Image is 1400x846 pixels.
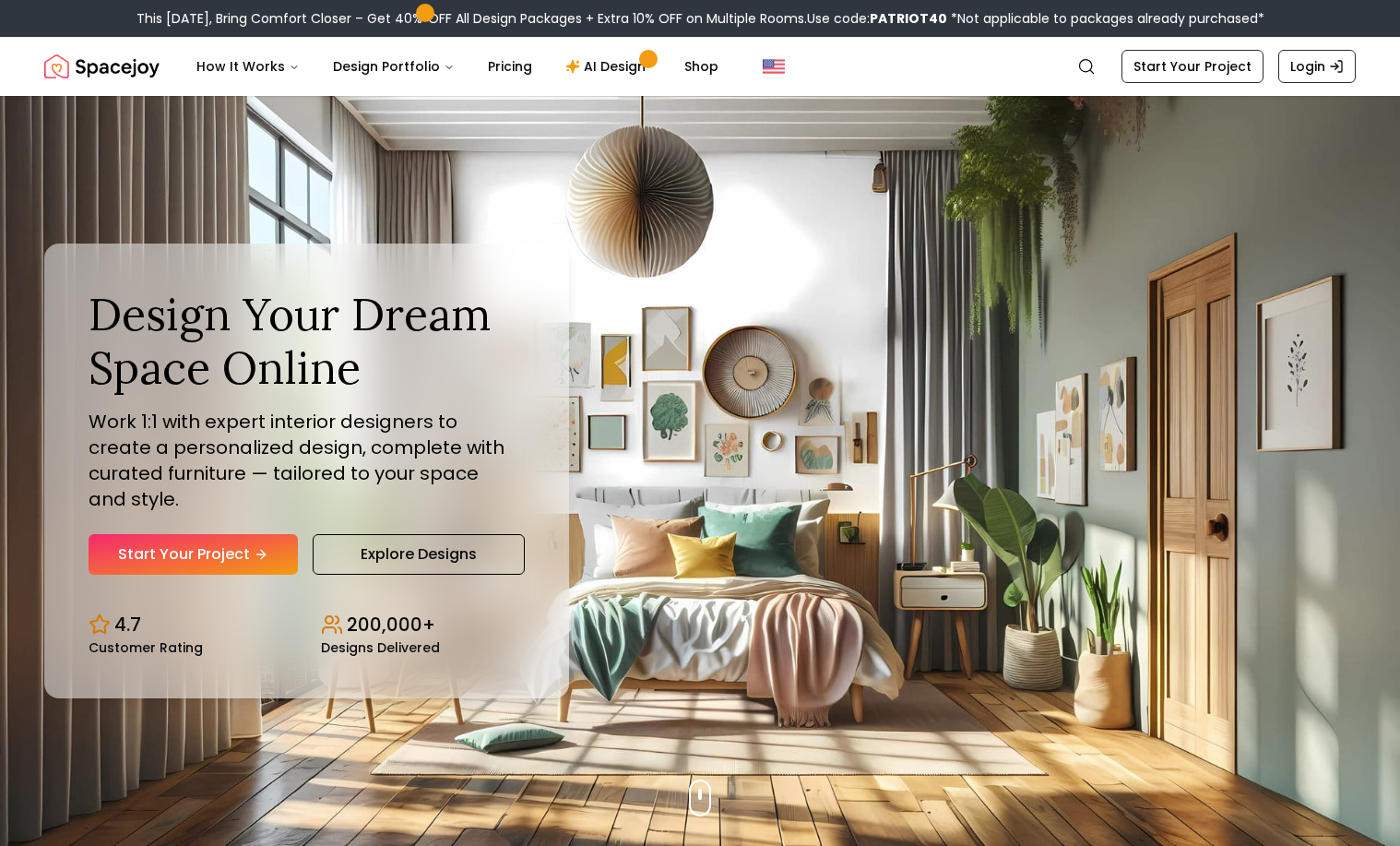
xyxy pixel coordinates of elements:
div: This [DATE], Bring Comfort Closer – Get 40% OFF All Design Packages + Extra 10% OFF on Multiple R... [136,9,1264,28]
nav: Main [182,48,733,85]
nav: Global [44,37,1356,96]
img: United States [763,55,785,77]
a: Shop [670,48,733,85]
img: Spacejoy Logo [44,48,160,85]
a: Start Your Project [89,534,298,575]
button: How It Works [182,48,314,85]
div: Design stats [89,597,525,654]
a: Spacejoy [44,48,160,85]
a: AI Design [551,48,666,85]
span: *Not applicable to packages already purchased* [947,9,1264,28]
span: Use code: [807,9,947,28]
button: Design Portfolio [318,48,469,85]
small: Customer Rating [89,641,203,654]
small: Designs Delivered [321,641,440,654]
p: 4.7 [114,612,141,637]
a: Pricing [473,48,547,85]
a: Start Your Project [1121,50,1264,83]
h1: Design Your Dream Space Online [89,288,525,394]
a: Explore Designs [313,534,524,575]
p: Work 1:1 with expert interior designers to create a personalized design, complete with curated fu... [89,409,525,512]
a: Login [1278,50,1356,83]
p: 200,000+ [347,612,435,637]
b: PATRIOT40 [870,9,947,28]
